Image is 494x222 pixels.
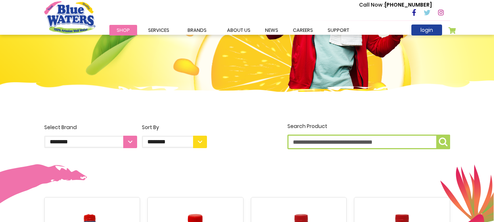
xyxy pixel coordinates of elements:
img: search-icon.png [439,138,448,146]
span: Brands [188,27,207,34]
a: about us [220,25,258,35]
input: Search Product [287,135,450,149]
select: Select Brand [44,136,137,148]
label: Search Product [287,123,450,149]
a: careers [286,25,320,35]
button: Search Product [436,135,450,149]
a: News [258,25,286,35]
span: Call Now : [359,1,385,8]
label: Select Brand [44,124,137,148]
a: login [411,25,442,35]
div: Sort By [142,124,207,131]
a: support [320,25,357,35]
select: Sort By [142,136,207,148]
span: Shop [117,27,130,34]
a: store logo [44,1,95,33]
p: [PHONE_NUMBER] [359,1,432,9]
span: Services [148,27,169,34]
